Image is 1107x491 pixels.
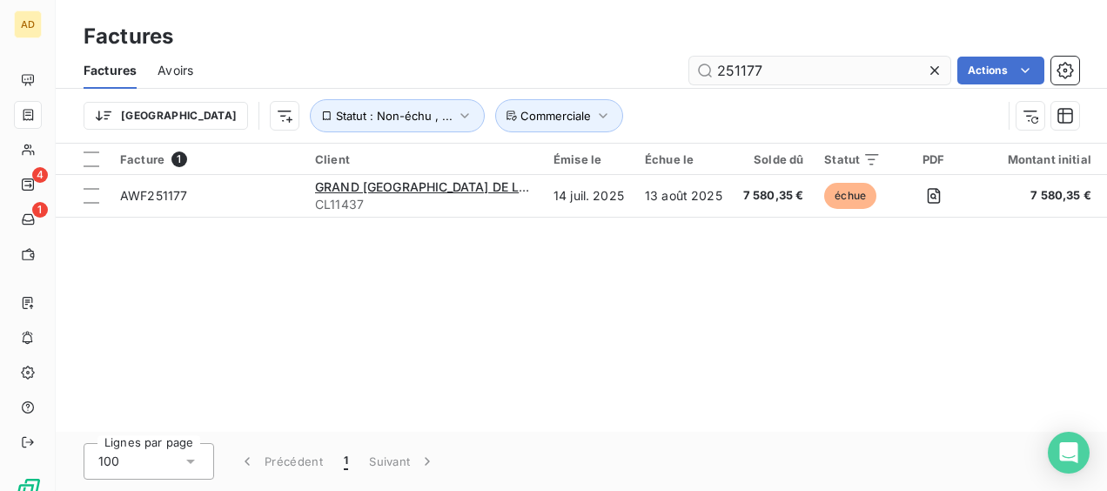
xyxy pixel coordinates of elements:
div: Client [315,152,533,166]
span: 100 [98,453,119,470]
span: 1 [32,202,48,218]
span: Facture [120,152,164,166]
a: 1 [14,205,41,233]
div: Open Intercom Messenger [1048,432,1090,474]
div: AD [14,10,42,38]
input: Rechercher [689,57,950,84]
td: 14 juil. 2025 [543,175,634,217]
span: 1 [344,453,348,470]
div: Solde dû [743,152,804,166]
button: Actions [957,57,1044,84]
div: Échue le [645,152,722,166]
div: Statut [824,152,881,166]
button: [GEOGRAPHIC_DATA] [84,102,248,130]
span: échue [824,183,876,209]
div: Émise le [553,152,624,166]
button: Commerciale [495,99,623,132]
div: Montant initial [987,152,1091,166]
h3: Factures [84,21,173,52]
span: Factures [84,62,137,79]
span: 1 [171,151,187,167]
span: Avoirs [158,62,193,79]
button: Suivant [359,443,446,480]
div: PDF [902,152,965,166]
button: Précédent [228,443,333,480]
span: Commerciale [520,109,591,123]
button: Statut : Non-échu , ... [310,99,485,132]
span: CL11437 [315,196,533,213]
span: 7 580,35 € [743,187,804,205]
span: 7 580,35 € [987,187,1091,205]
button: 1 [333,443,359,480]
span: 4 [32,167,48,183]
span: AWF251177 [120,188,187,203]
span: GRAND [GEOGRAPHIC_DATA] DE LA [GEOGRAPHIC_DATA] [315,179,657,194]
a: 4 [14,171,41,198]
td: 13 août 2025 [634,175,733,217]
span: Statut : Non-échu , ... [336,109,453,123]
